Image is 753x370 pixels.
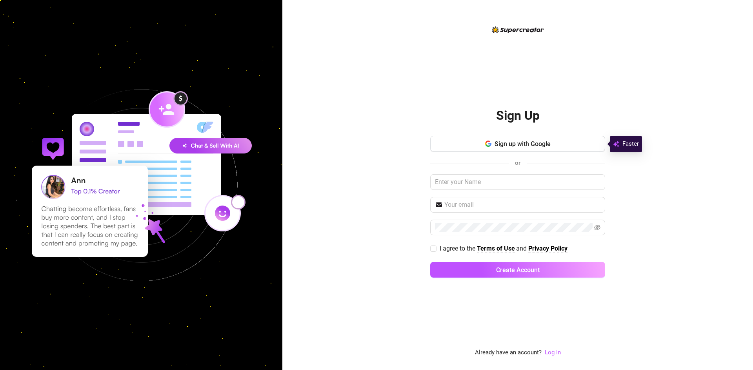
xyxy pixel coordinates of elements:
[430,262,605,278] button: Create Account
[5,50,277,321] img: signup-background-D0MIrEPF.svg
[477,245,515,252] strong: Terms of Use
[516,245,528,252] span: and
[528,245,567,252] strong: Privacy Policy
[496,266,540,274] span: Create Account
[496,108,540,124] h2: Sign Up
[475,348,542,357] span: Already have an account?
[594,224,600,231] span: eye-invisible
[444,200,600,209] input: Your email
[492,26,544,33] img: logo-BBDzfeDw.svg
[528,245,567,253] a: Privacy Policy
[477,245,515,253] a: Terms of Use
[495,140,551,148] span: Sign up with Google
[545,348,561,357] a: Log In
[622,139,639,149] span: Faster
[613,139,619,149] img: svg%3e
[515,159,520,166] span: or
[440,245,477,252] span: I agree to the
[430,174,605,190] input: Enter your Name
[430,136,605,152] button: Sign up with Google
[545,349,561,356] a: Log In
